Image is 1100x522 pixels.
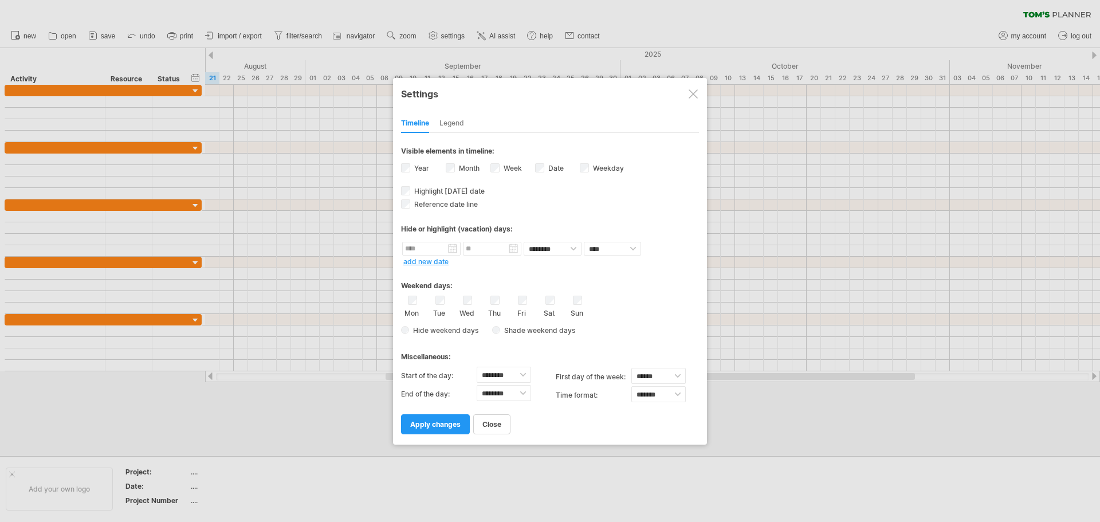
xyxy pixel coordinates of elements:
[412,164,429,172] label: Year
[459,307,474,317] label: Wed
[500,326,575,335] span: Shade weekend days
[457,164,480,172] label: Month
[542,307,556,317] label: Sat
[546,164,564,172] label: Date
[412,187,485,195] span: Highlight [DATE] date
[482,420,501,429] span: close
[412,200,478,209] span: Reference date line
[401,270,699,293] div: Weekend days:
[410,420,461,429] span: apply changes
[401,225,699,233] div: Hide or highlight (vacation) days:
[473,414,510,434] a: close
[432,307,446,317] label: Tue
[439,115,464,133] div: Legend
[409,326,478,335] span: Hide weekend days
[403,257,449,266] a: add new date
[556,386,631,405] label: Time format:
[401,147,699,159] div: Visible elements in timeline:
[514,307,529,317] label: Fri
[401,367,477,385] label: Start of the day:
[487,307,501,317] label: Thu
[401,414,470,434] a: apply changes
[401,83,699,104] div: Settings
[404,307,419,317] label: Mon
[401,342,699,364] div: Miscellaneous:
[401,385,477,403] label: End of the day:
[556,368,631,386] label: first day of the week:
[501,164,522,172] label: Week
[569,307,584,317] label: Sun
[401,115,429,133] div: Timeline
[591,164,624,172] label: Weekday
